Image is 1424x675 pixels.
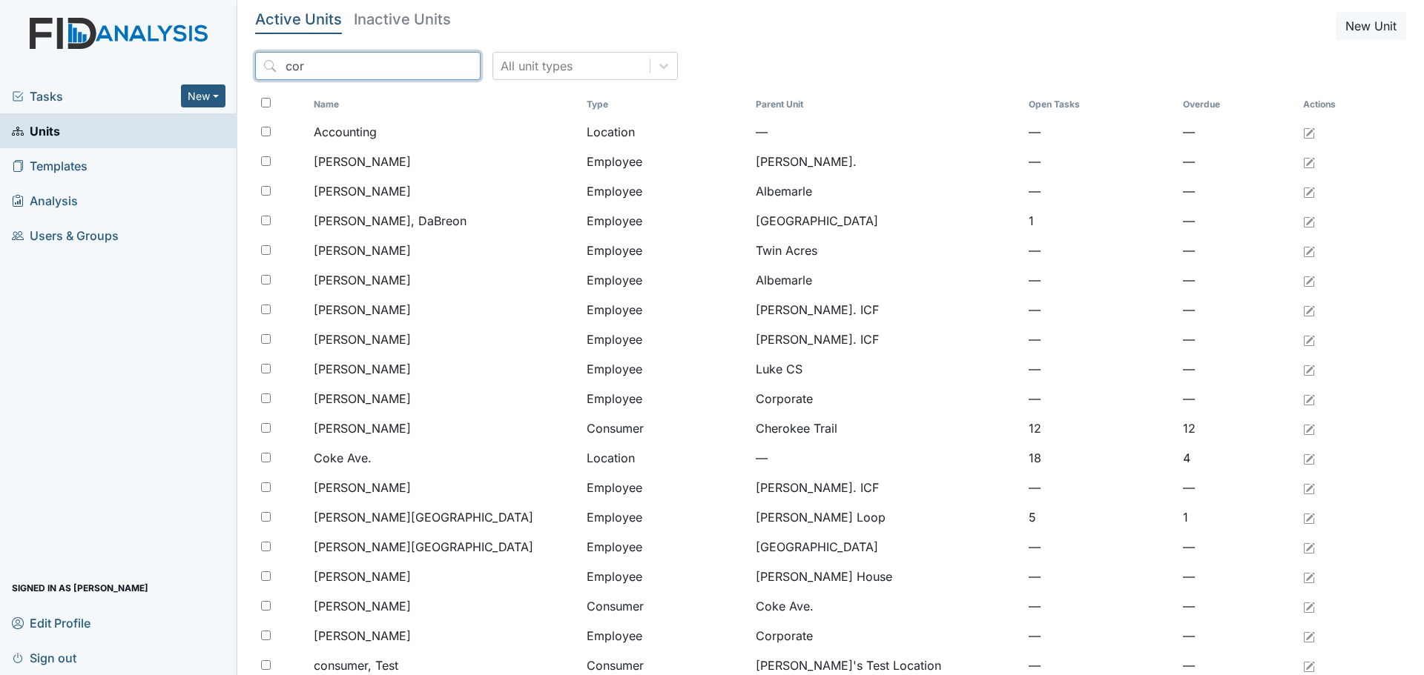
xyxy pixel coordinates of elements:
td: Employee [581,176,750,206]
td: 12 [1023,413,1177,443]
span: consumer, Test [314,656,398,674]
a: Edit [1303,182,1315,200]
td: — [1177,621,1297,651]
td: — [1177,354,1297,384]
td: Employee [581,473,750,502]
span: Sign out [12,646,76,669]
td: Cherokee Trail [750,413,1023,443]
td: Corporate [750,384,1023,413]
td: — [1177,176,1297,206]
span: [PERSON_NAME], DaBreon [314,212,467,230]
td: Twin Acres [750,236,1023,265]
td: Coke Ave. [750,591,1023,621]
td: — [1023,236,1177,265]
td: [PERSON_NAME] House [750,562,1023,591]
a: Edit [1303,212,1315,230]
td: — [1023,295,1177,325]
td: Employee [581,295,750,325]
span: [PERSON_NAME] [314,390,411,408]
td: — [1023,117,1177,147]
a: Edit [1303,242,1315,259]
td: — [1177,236,1297,265]
td: [PERSON_NAME]. [750,147,1023,176]
h5: Active Units [255,12,342,27]
th: Toggle SortBy [1177,92,1297,117]
div: All unit types [501,57,573,75]
span: [PERSON_NAME] [314,419,411,437]
a: Edit [1303,479,1315,496]
td: 18 [1023,443,1177,473]
td: Consumer [581,591,750,621]
td: — [1177,117,1297,147]
a: Edit [1303,538,1315,556]
a: Edit [1303,597,1315,615]
td: Employee [581,354,750,384]
td: Employee [581,236,750,265]
td: — [1177,265,1297,295]
a: Edit [1303,656,1315,674]
span: [PERSON_NAME][GEOGRAPHIC_DATA] [314,508,533,526]
a: Edit [1303,153,1315,170]
span: [PERSON_NAME] [314,182,411,200]
th: Toggle SortBy [308,92,581,117]
span: Templates [12,154,88,177]
td: Employee [581,562,750,591]
td: — [1177,295,1297,325]
th: Toggle SortBy [581,92,750,117]
a: Edit [1303,301,1315,319]
td: [PERSON_NAME]. ICF [750,295,1023,325]
td: Employee [581,532,750,562]
input: Toggle All Rows Selected [261,98,271,107]
td: Luke CS [750,354,1023,384]
td: 1 [1023,206,1177,236]
span: [PERSON_NAME] [314,568,411,585]
a: Edit [1303,508,1315,526]
td: Consumer [581,413,750,443]
td: [GEOGRAPHIC_DATA] [750,532,1023,562]
td: — [1023,473,1177,502]
td: — [1177,206,1297,236]
td: — [1177,532,1297,562]
span: Units [12,119,60,142]
span: [PERSON_NAME] [314,330,411,348]
td: 4 [1177,443,1297,473]
button: New [181,84,225,107]
input: Search... [255,52,481,80]
td: Employee [581,621,750,651]
td: — [1023,354,1177,384]
td: [PERSON_NAME]. ICF [750,325,1023,354]
td: — [1023,384,1177,413]
a: Edit [1303,449,1315,467]
td: — [1177,591,1297,621]
td: Employee [581,147,750,176]
span: [PERSON_NAME] [314,153,411,170]
a: Edit [1303,330,1315,348]
th: Toggle SortBy [750,92,1023,117]
a: Edit [1303,360,1315,378]
span: [PERSON_NAME] [314,360,411,378]
a: Edit [1303,627,1315,645]
td: — [1177,325,1297,354]
a: Edit [1303,123,1315,141]
td: 12 [1177,413,1297,443]
td: — [1023,562,1177,591]
td: Corporate [750,621,1023,651]
td: — [750,443,1023,473]
span: Signed in as [PERSON_NAME] [12,576,148,599]
td: Location [581,443,750,473]
td: — [750,117,1023,147]
td: 5 [1023,502,1177,532]
td: Employee [581,502,750,532]
td: Albemarle [750,176,1023,206]
td: — [1023,621,1177,651]
td: — [1023,532,1177,562]
td: [GEOGRAPHIC_DATA] [750,206,1023,236]
span: [PERSON_NAME] [314,597,411,615]
span: Accounting [314,123,377,141]
span: Analysis [12,189,78,212]
td: — [1177,473,1297,502]
a: Edit [1303,419,1315,437]
td: Employee [581,384,750,413]
span: Users & Groups [12,224,119,247]
td: — [1023,176,1177,206]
